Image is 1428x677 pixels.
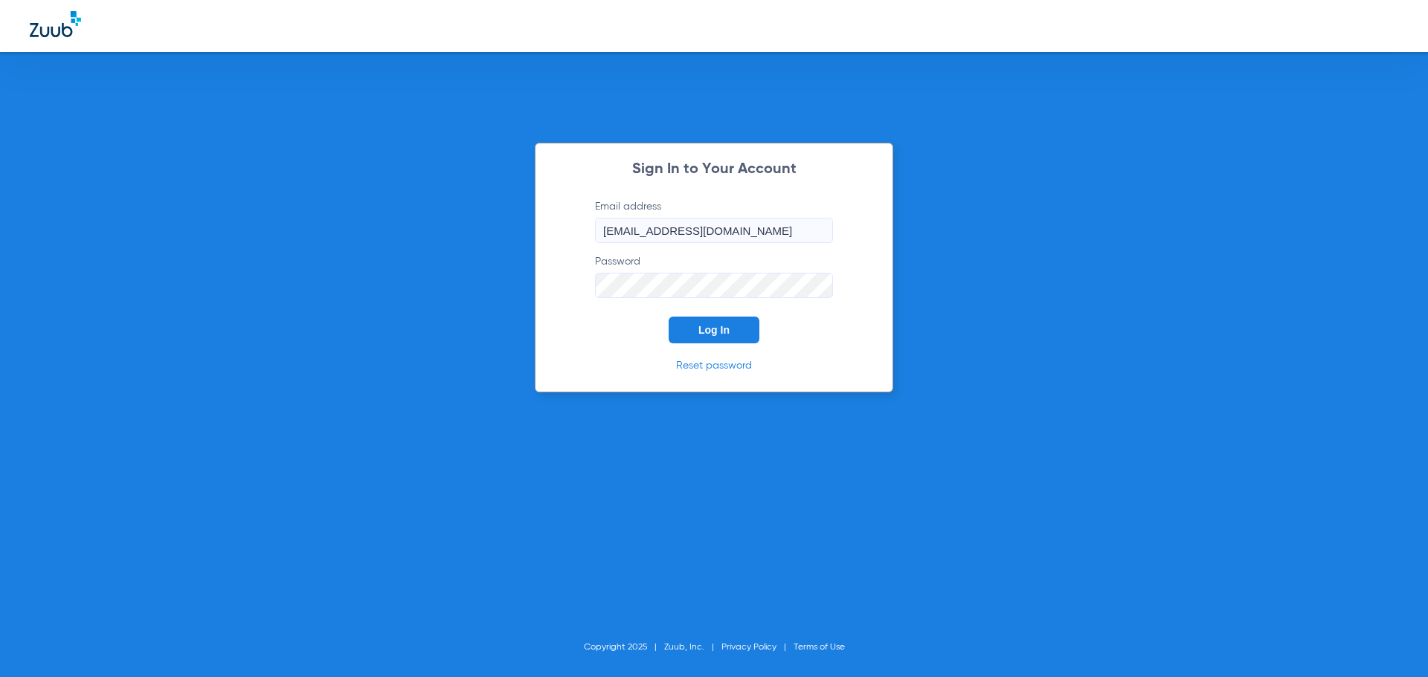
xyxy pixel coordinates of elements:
[595,218,833,243] input: Email address
[664,640,721,655] li: Zuub, Inc.
[669,317,759,343] button: Log In
[794,643,845,652] a: Terms of Use
[573,162,855,177] h2: Sign In to Your Account
[595,254,833,298] label: Password
[721,643,776,652] a: Privacy Policy
[595,199,833,243] label: Email address
[584,640,664,655] li: Copyright 2025
[30,11,81,37] img: Zuub Logo
[676,360,752,371] a: Reset password
[698,324,730,336] span: Log In
[595,273,833,298] input: Password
